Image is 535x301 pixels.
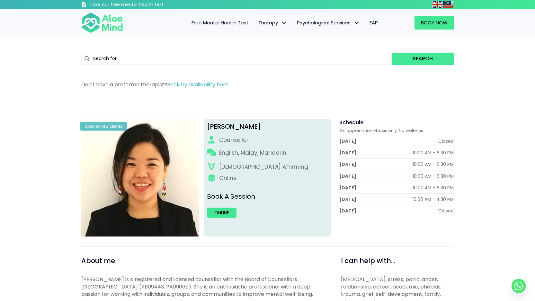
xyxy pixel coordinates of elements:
[339,138,356,144] div: [DATE]
[413,185,454,191] div: 10:00 AM - 6:30 PM
[167,81,229,88] a: Book by availability here.
[438,138,454,144] div: Closed
[443,1,454,8] a: Malay
[443,1,453,8] img: ms
[297,19,360,26] span: Psychological Services
[339,173,356,179] div: [DATE]
[81,276,326,298] p: [PERSON_NAME] is a registered and licensed counsellor with the Board of Counsellors [GEOGRAPHIC_D...
[254,16,292,30] a: TherapyTherapy: submenu
[81,119,199,236] img: Karen Counsellor
[412,196,454,202] div: 10:00 AM - 4:30 PM
[219,149,286,157] p: English, Malay, Mandarin
[339,127,423,133] span: On appointment-basis only. No walk-ins
[339,150,356,156] div: [DATE]
[432,1,442,8] img: en
[415,16,454,30] a: Book Now
[339,185,356,191] div: [DATE]
[258,19,287,26] span: Therapy
[81,53,392,65] input: Search for...
[512,279,526,293] a: Whatsapp
[365,16,383,30] a: EAP
[438,208,454,214] div: Closed
[413,173,454,179] div: 10:00 AM - 6:30 PM
[339,196,356,202] div: [DATE]
[207,192,328,201] p: Book A Session
[81,12,123,33] img: Aloe mind Logo
[292,16,365,30] a: Psychological ServicesPsychological Services: submenu
[131,16,383,30] nav: Menu
[341,256,395,265] span: I can help with...
[219,163,308,171] div: [DEMOGRAPHIC_DATA] Affirming
[370,19,378,26] span: EAP
[413,150,454,156] div: 10:00 AM - 6:30 PM
[339,161,356,168] div: [DATE]
[339,208,356,214] div: [DATE]
[392,53,454,65] button: Search
[219,174,237,182] div: Online
[81,2,198,9] a: Take our free mental health test
[207,122,328,131] div: [PERSON_NAME]
[80,122,127,131] div: Open to new clients
[280,18,289,28] span: Therapy: submenu
[421,19,448,26] span: Book Now
[432,1,443,8] a: English
[187,16,254,30] a: Free Mental Health Test
[219,136,248,144] div: Counsellor
[90,2,198,8] h3: Take our free mental health test
[352,18,361,28] span: Psychological Services: submenu
[192,19,249,26] span: Free Mental Health Test
[413,161,454,168] div: 10:00 AM - 6:30 PM
[339,119,363,126] span: Schedule
[81,256,115,265] span: About me
[81,81,454,88] p: Don't have a preferred therapist?
[207,208,236,218] a: Online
